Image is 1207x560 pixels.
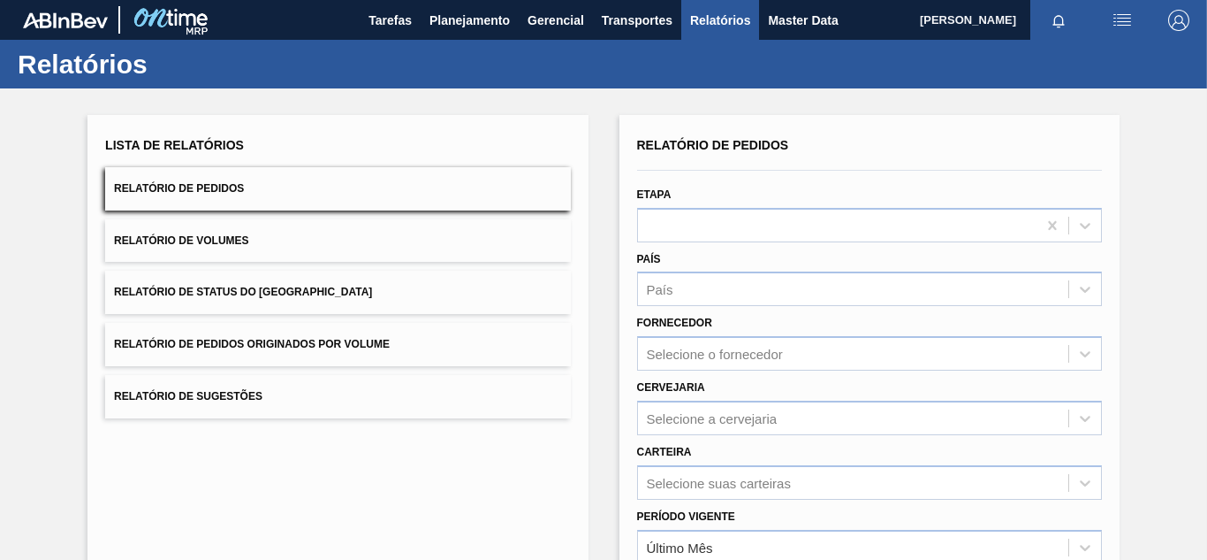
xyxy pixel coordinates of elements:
[637,138,789,152] span: Relatório de Pedidos
[768,10,838,31] span: Master Data
[114,338,390,350] span: Relatório de Pedidos Originados por Volume
[105,167,570,211] button: Relatório de Pedidos
[368,10,412,31] span: Tarefas
[690,10,750,31] span: Relatórios
[637,381,705,394] label: Cervejaria
[429,10,510,31] span: Planejamento
[114,234,248,247] span: Relatório de Volumes
[602,10,672,31] span: Transportes
[114,390,262,403] span: Relatório de Sugestões
[114,182,244,195] span: Relatório de Pedidos
[105,138,244,152] span: Lista de Relatórios
[105,271,570,314] button: Relatório de Status do [GEOGRAPHIC_DATA]
[637,253,661,265] label: País
[647,540,713,555] div: Último Mês
[18,54,331,74] h1: Relatórios
[23,12,108,28] img: TNhmsLtSVTkK8tSr43FrP2fwEKptu5GPRR3wAAAABJRU5ErkJggg==
[647,347,783,362] div: Selecione o fornecedor
[105,219,570,263] button: Relatório de Volumes
[1112,10,1133,31] img: userActions
[1168,10,1189,31] img: Logout
[647,475,791,490] div: Selecione suas carteiras
[647,410,778,426] div: Selecione a cervejaria
[637,446,692,458] label: Carteira
[528,10,584,31] span: Gerencial
[637,188,672,201] label: Etapa
[637,510,735,523] label: Período Vigente
[1030,8,1087,33] button: Notificações
[114,286,372,298] span: Relatório de Status do [GEOGRAPHIC_DATA]
[105,375,570,418] button: Relatório de Sugestões
[647,282,673,297] div: País
[105,323,570,366] button: Relatório de Pedidos Originados por Volume
[637,317,712,329] label: Fornecedor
